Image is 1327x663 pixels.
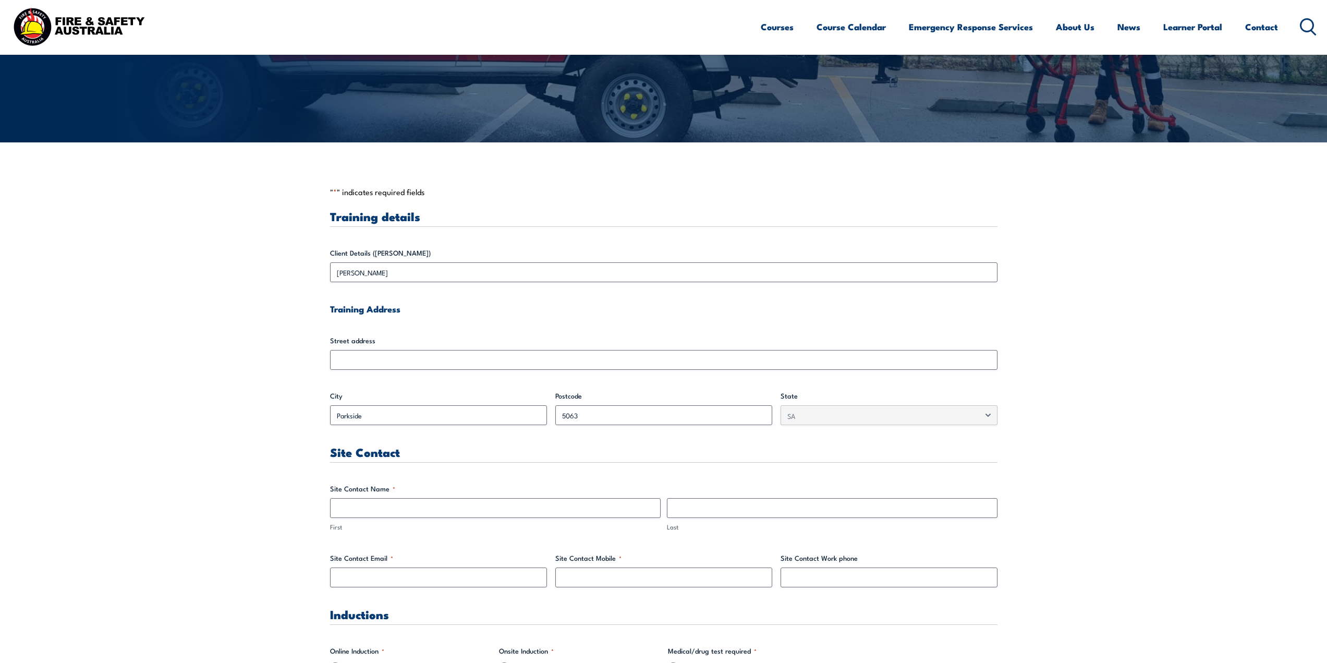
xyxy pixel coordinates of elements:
[330,335,997,346] label: Street address
[330,646,384,656] legend: Online Induction
[330,187,997,197] p: " " indicates required fields
[781,391,997,401] label: State
[1117,13,1140,41] a: News
[761,13,794,41] a: Courses
[330,210,997,222] h3: Training details
[499,646,554,656] legend: Onsite Induction
[817,13,886,41] a: Course Calendar
[330,391,547,401] label: City
[555,391,772,401] label: Postcode
[330,608,997,620] h3: Inductions
[1163,13,1222,41] a: Learner Portal
[330,553,547,563] label: Site Contact Email
[330,446,997,458] h3: Site Contact
[1245,13,1278,41] a: Contact
[330,248,997,258] label: Client Details ([PERSON_NAME])
[555,553,772,563] label: Site Contact Mobile
[330,522,661,532] label: First
[909,13,1033,41] a: Emergency Response Services
[668,646,757,656] legend: Medical/drug test required
[781,553,997,563] label: Site Contact Work phone
[667,522,997,532] label: Last
[330,484,395,494] legend: Site Contact Name
[1056,13,1094,41] a: About Us
[330,303,997,315] h4: Training Address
